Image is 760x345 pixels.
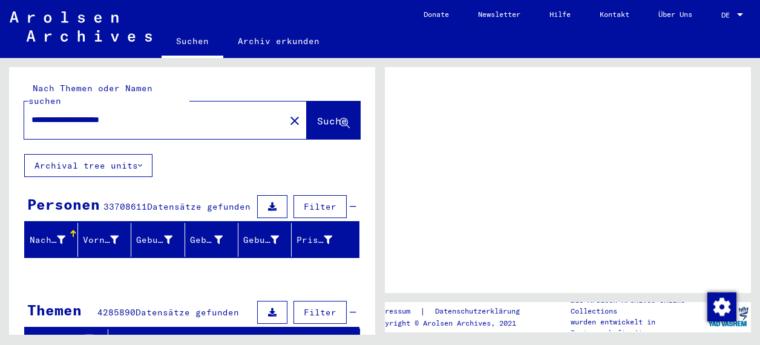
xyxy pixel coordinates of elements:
[131,223,185,257] mat-header-cell: Geburtsname
[317,115,347,127] span: Suche
[190,234,223,247] div: Geburt‏
[185,223,238,257] mat-header-cell: Geburt‏
[293,195,347,218] button: Filter
[136,234,172,247] div: Geburtsname
[706,301,751,332] img: yv_logo.png
[296,230,347,250] div: Prisoner #
[304,201,336,212] span: Filter
[372,318,534,329] p: Copyright © Arolsen Archives, 2021
[238,223,292,257] mat-header-cell: Geburtsdatum
[103,201,147,212] span: 33708611
[283,108,307,132] button: Clear
[25,223,78,257] mat-header-cell: Nachname
[293,301,347,324] button: Filter
[292,223,359,257] mat-header-cell: Prisoner #
[721,11,735,19] span: DE
[372,305,420,318] a: Impressum
[243,234,279,247] div: Geburtsdatum
[307,102,360,139] button: Suche
[136,307,239,318] span: Datensätze gefunden
[287,114,302,128] mat-icon: close
[707,292,736,321] img: Zustimmung ändern
[83,234,119,247] div: Vorname
[27,299,82,321] div: Themen
[147,201,251,212] span: Datensätze gefunden
[83,230,134,250] div: Vorname
[27,193,100,215] div: Personen
[571,295,705,317] p: Die Arolsen Archives Online-Collections
[304,307,336,318] span: Filter
[30,234,65,247] div: Nachname
[425,305,534,318] a: Datenschutzerklärung
[30,230,80,250] div: Nachname
[10,11,152,42] img: Arolsen_neg.svg
[223,27,334,56] a: Archiv erkunden
[571,317,705,338] p: wurden entwickelt in Partnerschaft mit
[243,230,294,250] div: Geburtsdatum
[78,223,131,257] mat-header-cell: Vorname
[136,230,187,250] div: Geburtsname
[190,230,238,250] div: Geburt‏
[162,27,223,58] a: Suchen
[97,307,136,318] span: 4285890
[28,83,152,106] mat-label: Nach Themen oder Namen suchen
[296,234,332,247] div: Prisoner #
[24,154,152,177] button: Archival tree units
[372,305,534,318] div: |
